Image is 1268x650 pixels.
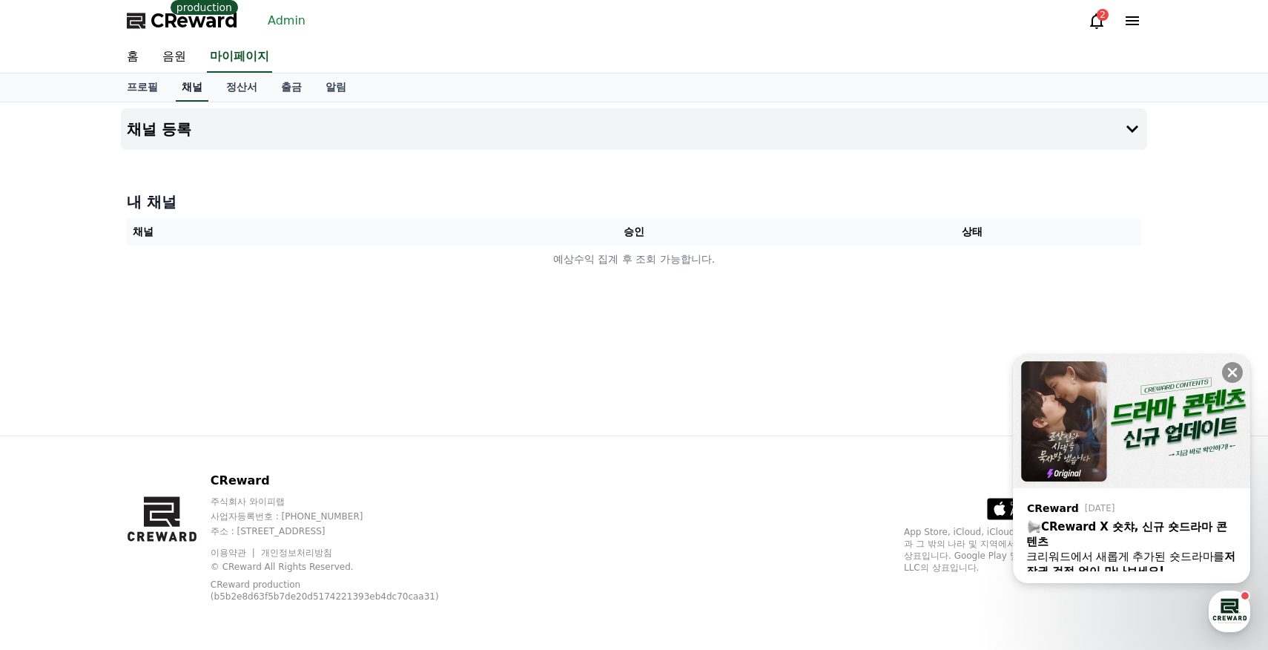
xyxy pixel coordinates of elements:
[211,472,471,490] p: CReward
[38,493,64,505] span: Home
[1097,9,1109,21] div: 2
[127,191,1141,212] h4: 내 채널
[127,9,238,33] a: CReward
[214,73,269,102] a: 정산서
[465,218,803,246] th: 승인
[314,73,358,102] a: 알림
[211,496,471,508] p: 주식회사 와이피랩
[191,470,285,508] a: Settings
[151,9,238,33] span: CReward
[269,73,314,102] a: 출금
[127,246,1141,273] td: 예상수익 집계 후 조회 가능합니다.
[123,493,167,505] span: Messages
[4,470,98,508] a: Home
[219,493,256,505] span: Settings
[127,218,465,246] th: 채널
[127,121,191,137] h4: 채널 등록
[211,548,257,558] a: 이용약관
[904,526,1141,574] p: App Store, iCloud, iCloud Drive 및 iTunes Store는 미국과 그 밖의 나라 및 지역에서 등록된 Apple Inc.의 서비스 상표입니다. Goo...
[98,470,191,508] a: Messages
[121,108,1147,150] button: 채널 등록
[261,548,332,558] a: 개인정보처리방침
[1088,12,1106,30] a: 2
[211,561,471,573] p: © CReward All Rights Reserved.
[803,218,1141,246] th: 상태
[211,525,471,537] p: 주소 : [STREET_ADDRESS]
[211,511,471,522] p: 사업자등록번호 : [PHONE_NUMBER]
[207,42,272,73] a: 마이페이지
[151,42,198,73] a: 음원
[211,579,448,603] p: CReward production (b5b2e8d63f5b7de20d5174221393eb4dc70caa31)
[262,9,311,33] a: Admin
[176,73,208,102] a: 채널
[115,73,170,102] a: 프로필
[115,42,151,73] a: 홈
